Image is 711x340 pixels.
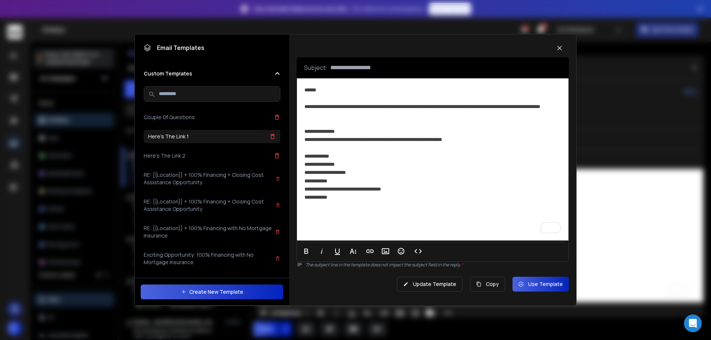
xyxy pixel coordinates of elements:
[304,63,327,72] p: Subject:
[684,314,702,332] div: Open Intercom Messenger
[450,262,463,268] span: reply.
[144,198,276,213] h3: RE: {{Location}} + 100% Financing + Closing Cost Assistance Opportunity
[378,244,393,259] button: Insert Image (Ctrl+P)
[315,244,329,259] button: Italic (Ctrl+I)
[141,285,283,299] button: Create New Template
[144,225,275,239] h3: RE: {{Location}} + 100% Financing with No Mortgage Insurance
[330,244,344,259] button: Underline (Ctrl+U)
[411,244,425,259] button: Code View
[363,244,377,259] button: Insert Link (Ctrl+K)
[397,277,463,292] button: Update Template
[297,78,568,240] div: To enrich screen reader interactions, please activate Accessibility in Grammarly extension settings
[470,277,505,292] button: Copy
[346,244,360,259] button: More Text
[394,244,408,259] button: Emoticons
[144,251,275,266] h3: Exciting Opportunity: 100% Financing with No Mortgage Insurance
[306,262,569,268] p: The subject line in the template does not impact the subject field in the
[513,277,569,292] button: Use Template
[144,171,276,186] h3: RE: {{Location}} + 100% Financing + Closing Cost Assistance Opportunity
[299,244,313,259] button: Bold (Ctrl+B)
